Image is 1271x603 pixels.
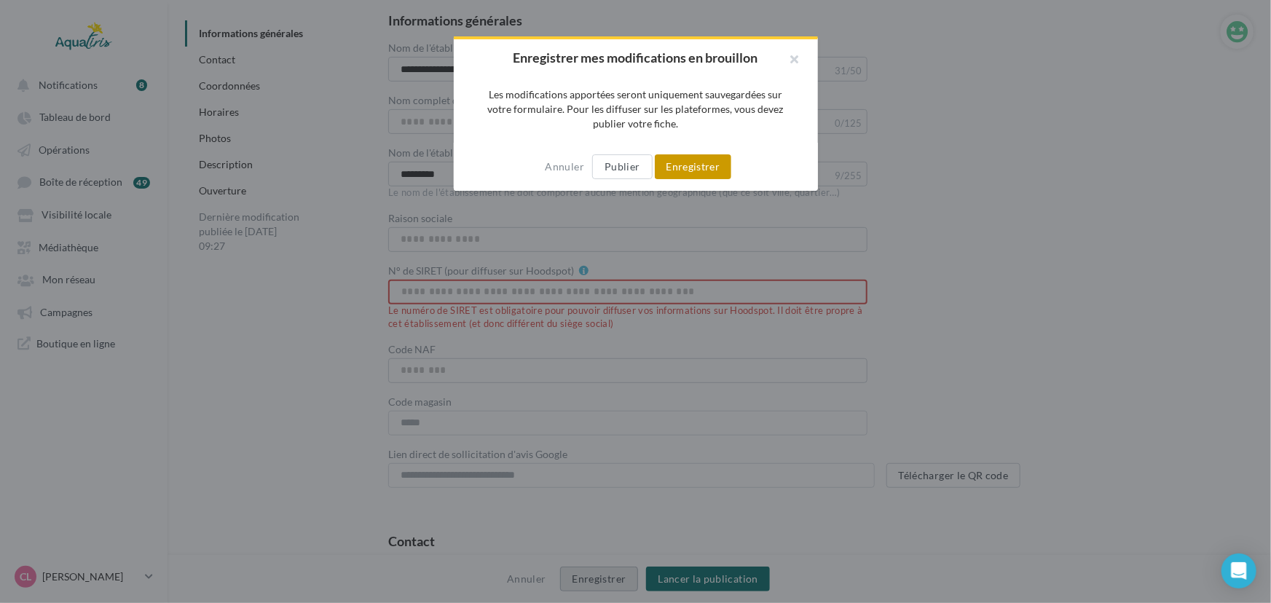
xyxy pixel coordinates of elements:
[592,154,652,179] button: Publier
[477,51,795,64] h2: Enregistrer mes modifications en brouillon
[477,87,795,131] p: Les modifications apportées seront uniquement sauvegardées sur votre formulaire. Pour les diffuse...
[1221,553,1256,588] div: Open Intercom Messenger
[655,154,732,179] button: Enregistrer
[540,158,590,176] button: Annuler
